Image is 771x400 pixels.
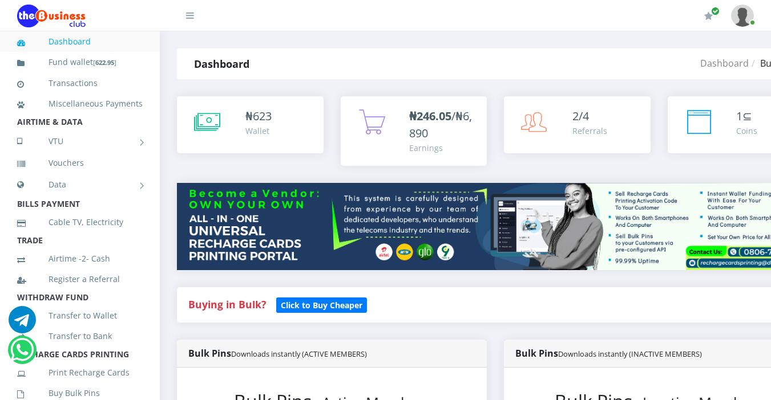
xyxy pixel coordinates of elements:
[711,7,720,15] span: Renew/Upgrade Subscription
[276,297,367,311] a: Click to Buy Cheaper
[188,347,367,360] strong: Bulk Pins
[558,349,702,359] small: Downloads instantly (INACTIVE MEMBERS)
[736,108,757,125] div: ⊆
[736,125,757,137] div: Coins
[95,58,114,67] b: 622.95
[17,170,143,199] a: Data
[17,5,86,27] img: Logo
[17,70,143,96] a: Transactions
[704,11,713,21] i: Renew/Upgrade Subscription
[17,49,143,76] a: Fund wallet[622.95]
[17,323,143,349] a: Transfer to Bank
[9,315,36,333] a: Chat for support
[572,125,607,137] div: Referrals
[17,28,143,55] a: Dashboard
[17,209,143,235] a: Cable TV, Electricity
[17,150,143,176] a: Vouchers
[409,108,472,141] span: /₦6,890
[731,5,754,27] img: User
[93,58,116,67] small: [ ]
[572,108,589,124] span: 2/4
[409,142,476,154] div: Earnings
[17,91,143,117] a: Miscellaneous Payments
[515,347,702,360] strong: Bulk Pins
[253,108,272,124] span: 623
[17,246,143,272] a: Airtime -2- Cash
[188,297,266,311] strong: Buying in Bulk?
[245,108,272,125] div: ₦
[231,349,367,359] small: Downloads instantly (ACTIVE MEMBERS)
[10,345,34,364] a: Chat for support
[17,360,143,386] a: Print Recharge Cards
[17,127,143,156] a: VTU
[341,96,487,166] a: ₦246.05/₦6,890 Earnings
[17,266,143,292] a: Register a Referral
[736,108,742,124] span: 1
[409,108,451,124] b: ₦246.05
[281,300,362,311] b: Click to Buy Cheaper
[194,57,249,71] strong: Dashboard
[17,303,143,329] a: Transfer to Wallet
[177,96,324,153] a: ₦623 Wallet
[245,125,272,137] div: Wallet
[700,57,749,70] a: Dashboard
[504,96,651,153] a: 2/4 Referrals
